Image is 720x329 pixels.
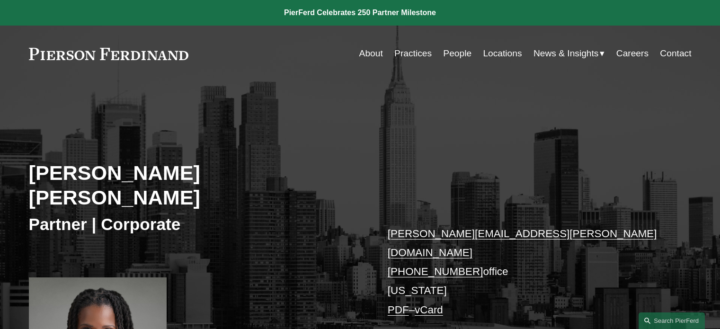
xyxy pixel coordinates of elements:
p: office [US_STATE] – [388,224,664,320]
a: PDF [388,304,409,316]
a: Contact [660,44,691,62]
h3: Partner | Corporate [29,214,360,235]
a: Search this site [639,312,705,329]
a: folder dropdown [533,44,605,62]
a: Locations [483,44,522,62]
a: Practices [394,44,432,62]
span: News & Insights [533,45,599,62]
a: [PHONE_NUMBER] [388,266,483,277]
a: Careers [616,44,649,62]
h2: [PERSON_NAME] [PERSON_NAME] [29,160,360,210]
a: [PERSON_NAME][EMAIL_ADDRESS][PERSON_NAME][DOMAIN_NAME] [388,228,657,258]
a: People [443,44,471,62]
a: About [359,44,383,62]
a: vCard [415,304,443,316]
